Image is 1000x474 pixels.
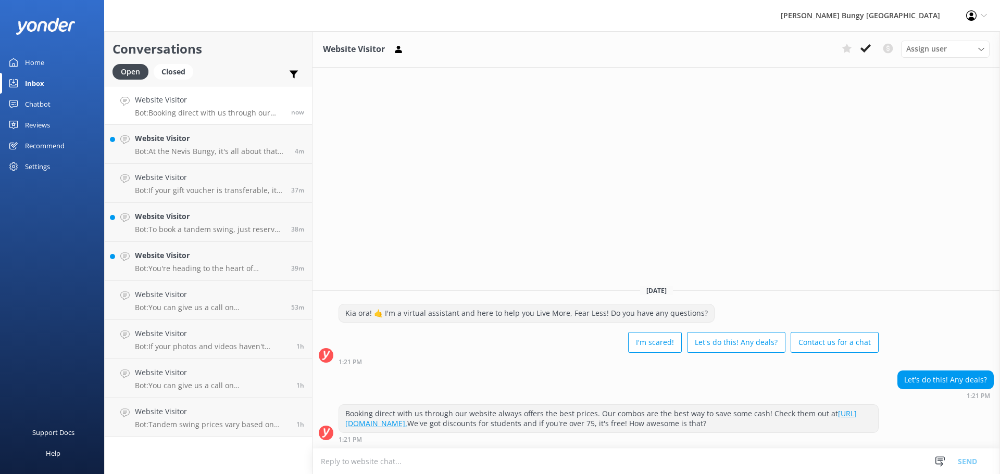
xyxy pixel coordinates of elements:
[687,332,785,353] button: Let's do this! Any deals?
[897,392,994,399] div: Oct 03 2025 01:21pm (UTC +13:00) Pacific/Auckland
[135,250,283,261] h4: Website Visitor
[339,359,362,365] strong: 1:21 PM
[25,73,44,94] div: Inbox
[135,420,289,429] p: Bot: Tandem swing prices vary based on location, activity, and fare type, and are charged per per...
[135,406,289,417] h4: Website Visitor
[898,371,993,389] div: Let's do this! Any deals?
[154,64,193,80] div: Closed
[113,66,154,77] a: Open
[291,225,304,234] span: Oct 03 2025 12:43pm (UTC +13:00) Pacific/Auckland
[135,108,283,118] p: Bot: Booking direct with us through our website always offers the best prices. Our combos are the...
[135,147,287,156] p: Bot: At the Nevis Bungy, it's all about that epic leap! Running starts aren't part of the deal he...
[105,398,312,437] a: Website VisitorBot:Tandem swing prices vary based on location, activity, and fare type, and are c...
[105,281,312,320] a: Website VisitorBot:You can give us a call on [PHONE_NUMBER] or [PHONE_NUMBER] to chat with a crew...
[906,43,947,55] span: Assign user
[291,303,304,312] span: Oct 03 2025 12:28pm (UTC +13:00) Pacific/Auckland
[345,408,857,429] a: [URL][DOMAIN_NAME].
[154,66,198,77] a: Closed
[105,203,312,242] a: Website VisitorBot:To book a tandem swing, just reserve two individual spots for the same time an...
[105,125,312,164] a: Website VisitorBot:At the Nevis Bungy, it's all about that epic leap! Running starts aren't part ...
[135,211,283,222] h4: Website Visitor
[628,332,682,353] button: I'm scared!
[291,108,304,117] span: Oct 03 2025 01:21pm (UTC +13:00) Pacific/Auckland
[135,342,289,351] p: Bot: If your photos and videos haven't landed in your inbox after 24 hours, hit up our tech wizar...
[135,367,289,378] h4: Website Visitor
[291,186,304,195] span: Oct 03 2025 12:44pm (UTC +13:00) Pacific/Auckland
[135,381,289,390] p: Bot: You can give us a call on [PHONE_NUMBER] or [PHONE_NUMBER] to chat with a crew member. Our o...
[296,420,304,429] span: Oct 03 2025 11:48am (UTC +13:00) Pacific/Auckland
[295,147,304,156] span: Oct 03 2025 01:17pm (UTC +13:00) Pacific/Auckland
[135,328,289,339] h4: Website Visitor
[135,264,283,273] p: Bot: You're heading to the heart of adventure! If you're driving yourself, punch in "1693 Gibbsto...
[339,358,879,365] div: Oct 03 2025 01:21pm (UTC +13:00) Pacific/Auckland
[105,242,312,281] a: Website VisitorBot:You're heading to the heart of adventure! If you're driving yourself, punch in...
[105,86,312,125] a: Website VisitorBot:Booking direct with us through our website always offers the best prices. Our ...
[296,381,304,390] span: Oct 03 2025 12:09pm (UTC +13:00) Pacific/Auckland
[339,405,878,432] div: Booking direct with us through our website always offers the best prices. Our combos are the best...
[25,156,50,177] div: Settings
[901,41,990,57] div: Assign User
[16,18,76,35] img: yonder-white-logo.png
[113,39,304,59] h2: Conversations
[791,332,879,353] button: Contact us for a chat
[135,303,283,312] p: Bot: You can give us a call on [PHONE_NUMBER] or [PHONE_NUMBER] to chat with a crew member. Our o...
[135,225,283,234] p: Bot: To book a tandem swing, just reserve two individual spots for the same time and leave a note...
[296,342,304,351] span: Oct 03 2025 12:21pm (UTC +13:00) Pacific/Auckland
[135,172,283,183] h4: Website Visitor
[135,94,283,106] h4: Website Visitor
[25,52,44,73] div: Home
[105,320,312,359] a: Website VisitorBot:If your photos and videos haven't landed in your inbox after 24 hours, hit up ...
[46,443,60,464] div: Help
[135,186,283,195] p: Bot: If your gift voucher is transferable, it means you can pass it on to someone else to use. Ju...
[323,43,385,56] h3: Website Visitor
[339,304,714,322] div: Kia ora! 🤙 I'm a virtual assistant and here to help you Live More, Fear Less! Do you have any que...
[339,437,362,443] strong: 1:21 PM
[135,289,283,300] h4: Website Visitor
[339,435,879,443] div: Oct 03 2025 01:21pm (UTC +13:00) Pacific/Auckland
[105,359,312,398] a: Website VisitorBot:You can give us a call on [PHONE_NUMBER] or [PHONE_NUMBER] to chat with a crew...
[967,393,990,399] strong: 1:21 PM
[32,422,74,443] div: Support Docs
[105,164,312,203] a: Website VisitorBot:If your gift voucher is transferable, it means you can pass it on to someone e...
[291,264,304,273] span: Oct 03 2025 12:42pm (UTC +13:00) Pacific/Auckland
[25,135,65,156] div: Recommend
[113,64,148,80] div: Open
[25,114,50,135] div: Reviews
[25,94,51,114] div: Chatbot
[135,133,287,144] h4: Website Visitor
[640,286,673,295] span: [DATE]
